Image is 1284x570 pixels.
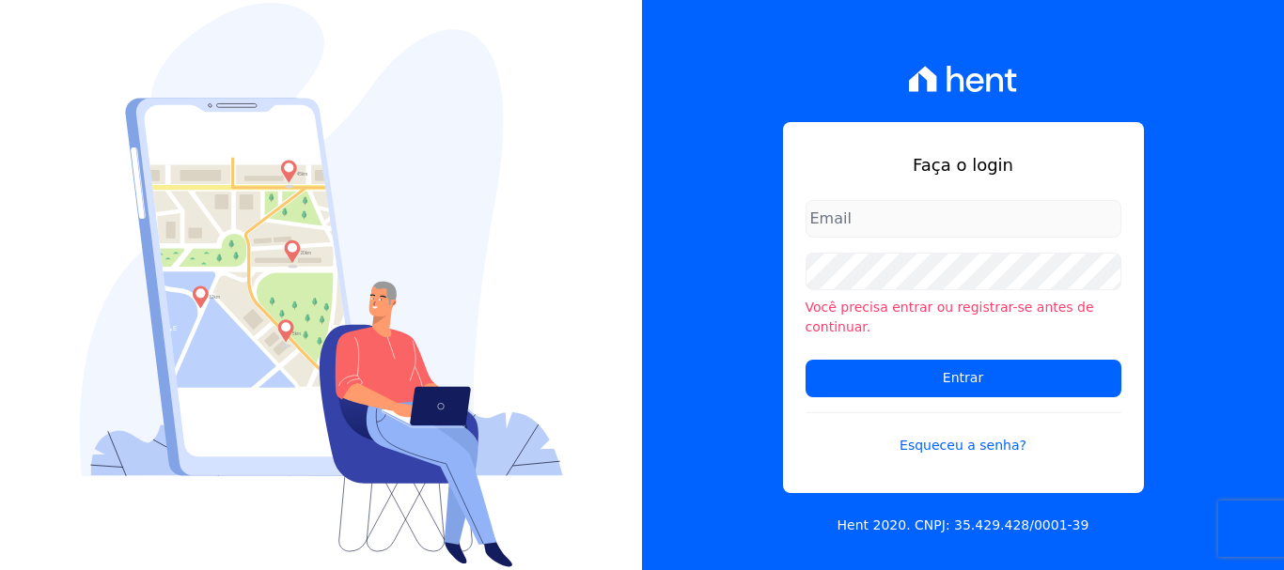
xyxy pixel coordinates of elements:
[838,516,1089,535] p: Hent 2020. CNPJ: 35.429.428/0001-39
[806,298,1121,337] li: Você precisa entrar ou registrar-se antes de continuar.
[80,3,563,567] img: Login
[806,412,1121,455] a: Esqueceu a senha?
[806,152,1121,177] h1: Faça o login
[806,200,1121,238] input: Email
[806,360,1121,397] input: Entrar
